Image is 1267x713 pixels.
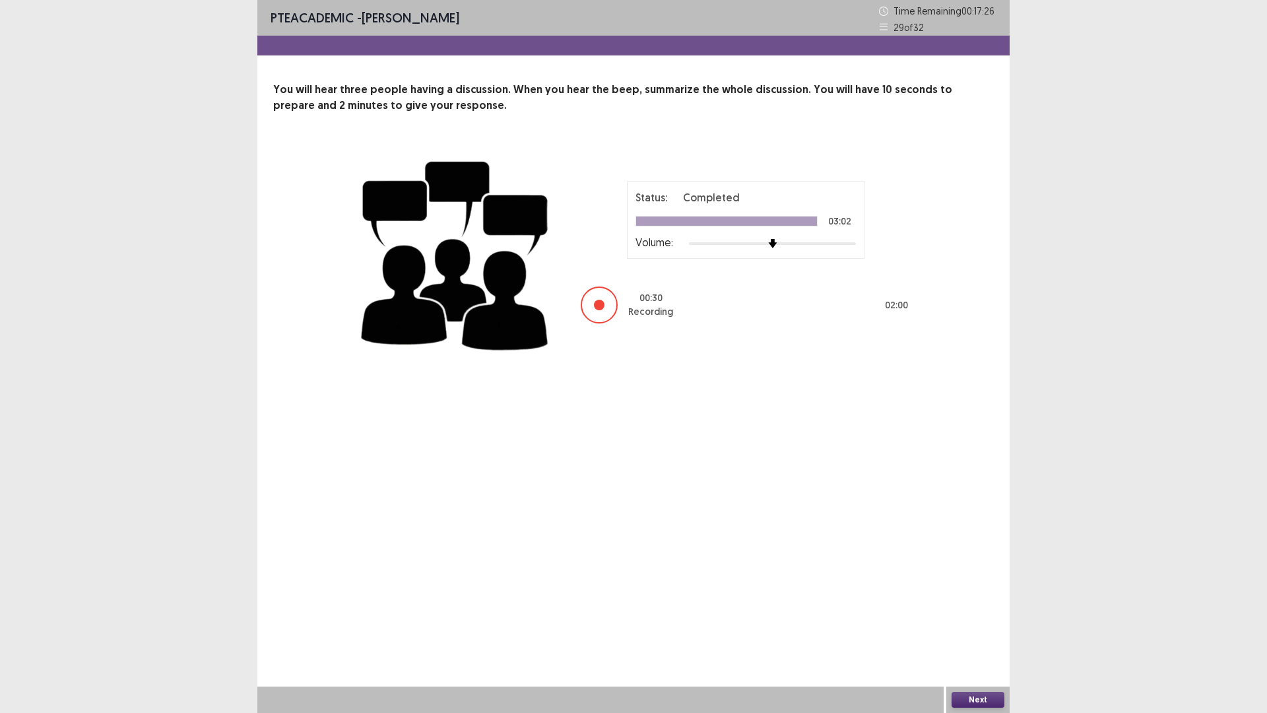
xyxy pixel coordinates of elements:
p: 02 : 00 [885,298,908,312]
p: Volume: [635,234,673,250]
button: Next [952,692,1004,708]
p: - [PERSON_NAME] [271,8,459,28]
p: 00 : 30 [639,291,663,305]
p: You will hear three people having a discussion. When you hear the beep, summarize the whole discu... [273,82,994,114]
span: PTE academic [271,9,354,26]
img: group-discussion [356,145,554,361]
p: 03:02 [828,217,851,226]
p: 29 of 32 [893,20,924,34]
p: Status: [635,189,667,205]
img: arrow-thumb [768,239,777,248]
p: Time Remaining 00 : 17 : 26 [893,4,996,18]
p: Recording [628,305,673,319]
p: Completed [683,189,740,205]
